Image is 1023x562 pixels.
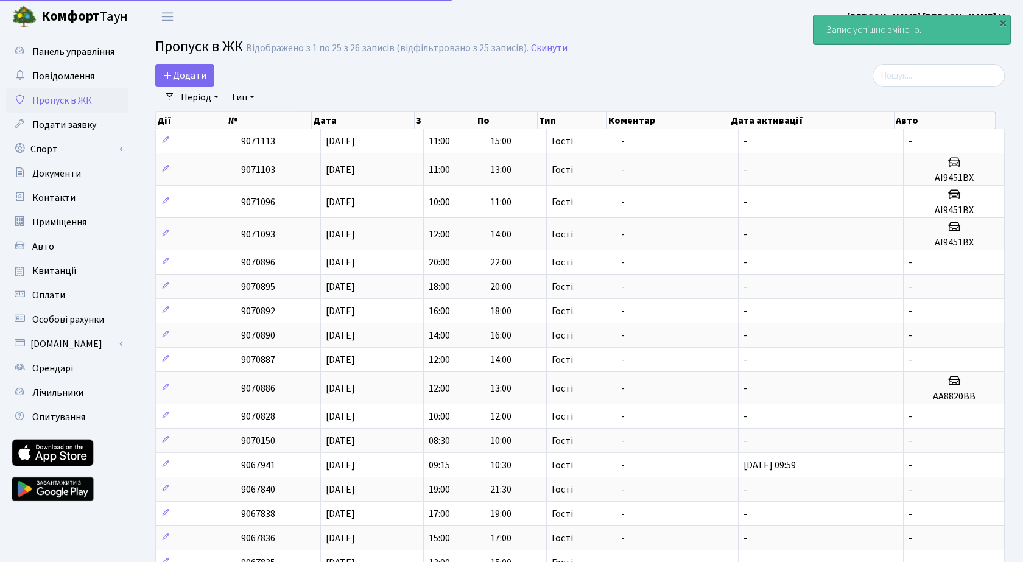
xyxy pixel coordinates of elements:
span: - [744,483,747,496]
span: - [621,382,625,395]
span: Гості [552,165,573,175]
a: Пропуск в ЖК [6,88,128,113]
span: 15:00 [429,532,450,545]
span: - [621,195,625,209]
span: [DATE] [326,195,355,209]
a: [DOMAIN_NAME] [6,332,128,356]
th: З [415,112,476,129]
span: Гості [552,355,573,365]
span: 17:00 [429,507,450,521]
span: 19:00 [429,483,450,496]
b: Комфорт [41,7,100,26]
span: [DATE] [326,532,355,545]
span: 13:00 [490,163,511,177]
span: Гості [552,306,573,316]
img: logo.png [12,5,37,29]
span: Опитування [32,410,85,424]
span: 9071096 [241,195,275,209]
a: Панель управління [6,40,128,64]
span: 9067941 [241,458,275,472]
span: - [909,280,912,293]
span: - [744,353,747,367]
a: Період [176,87,223,108]
div: Відображено з 1 по 25 з 26 записів (відфільтровано з 25 записів). [246,43,529,54]
span: 9070896 [241,256,275,269]
span: Таун [41,7,128,27]
span: 20:00 [490,280,511,293]
span: 16:00 [490,329,511,342]
span: 12:00 [429,228,450,241]
span: - [621,532,625,545]
span: [DATE] [326,256,355,269]
span: - [909,410,912,423]
th: Авто [895,112,996,129]
span: - [621,458,625,472]
span: Лічильники [32,386,83,399]
span: Гості [552,230,573,239]
span: 12:00 [490,410,511,423]
span: Гості [552,533,573,543]
span: 14:00 [490,228,511,241]
span: 22:00 [490,256,511,269]
span: 10:00 [429,195,450,209]
span: Гості [552,460,573,470]
th: По [476,112,538,129]
span: 12:00 [429,382,450,395]
span: 08:30 [429,434,450,448]
span: Повідомлення [32,69,94,83]
input: Пошук... [873,64,1005,87]
a: Подати заявку [6,113,128,137]
span: [DATE] [326,410,355,423]
span: Гості [552,436,573,446]
span: 9070892 [241,304,275,318]
span: 14:00 [429,329,450,342]
span: - [621,163,625,177]
span: - [909,329,912,342]
span: Пропуск в ЖК [155,36,243,57]
span: 10:30 [490,458,511,472]
span: - [621,353,625,367]
span: 09:15 [429,458,450,472]
span: - [744,195,747,209]
span: 9070890 [241,329,275,342]
span: Додати [163,69,206,82]
button: Переключити навігацію [152,7,183,27]
th: Дата активації [729,112,895,129]
span: 9071093 [241,228,275,241]
h5: АІ9451ВХ [909,237,999,248]
span: - [621,329,625,342]
span: - [909,532,912,545]
span: 9067840 [241,483,275,496]
span: 12:00 [429,353,450,367]
span: Оплати [32,289,65,302]
a: [PERSON_NAME] [PERSON_NAME] М. [847,10,1008,24]
a: Оплати [6,283,128,307]
span: - [621,135,625,148]
span: - [909,458,912,472]
a: Опитування [6,405,128,429]
span: - [744,532,747,545]
span: - [744,410,747,423]
div: × [997,16,1009,29]
span: 9070886 [241,382,275,395]
span: [DATE] [326,329,355,342]
span: Гості [552,197,573,207]
span: 13:00 [490,382,511,395]
span: Гості [552,282,573,292]
span: Гості [552,485,573,494]
span: [DATE] [326,458,355,472]
span: Квитанції [32,264,77,278]
span: - [621,434,625,448]
h5: АА8820ВВ [909,391,999,402]
a: Скинути [531,43,568,54]
span: [DATE] [326,434,355,448]
span: 10:00 [490,434,511,448]
span: 21:30 [490,483,511,496]
span: 19:00 [490,507,511,521]
a: Приміщення [6,210,128,234]
span: [DATE] [326,507,355,521]
span: - [909,434,912,448]
a: Орендарі [6,356,128,381]
span: - [621,256,625,269]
